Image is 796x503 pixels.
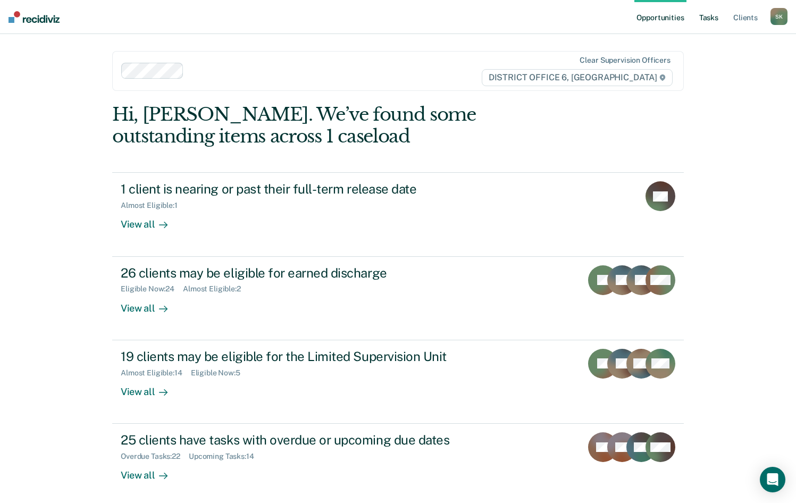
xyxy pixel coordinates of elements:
div: Almost Eligible : 2 [183,284,249,294]
div: 19 clients may be eligible for the Limited Supervision Unit [121,349,494,364]
div: View all [121,210,180,231]
div: Eligible Now : 24 [121,284,183,294]
div: S K [770,8,787,25]
div: Open Intercom Messenger [760,467,785,492]
div: View all [121,294,180,314]
div: Almost Eligible : 1 [121,201,186,210]
div: 26 clients may be eligible for earned discharge [121,265,494,281]
div: Eligible Now : 5 [191,368,249,378]
div: Overdue Tasks : 22 [121,452,189,461]
img: Recidiviz [9,11,60,23]
div: 25 clients have tasks with overdue or upcoming due dates [121,432,494,448]
a: 1 client is nearing or past their full-term release dateAlmost Eligible:1View all [112,172,684,256]
button: SK [770,8,787,25]
a: 26 clients may be eligible for earned dischargeEligible Now:24Almost Eligible:2View all [112,257,684,340]
span: DISTRICT OFFICE 6, [GEOGRAPHIC_DATA] [482,69,673,86]
div: View all [121,377,180,398]
a: 19 clients may be eligible for the Limited Supervision UnitAlmost Eligible:14Eligible Now:5View all [112,340,684,424]
div: Clear supervision officers [580,56,670,65]
div: View all [121,461,180,482]
div: 1 client is nearing or past their full-term release date [121,181,494,197]
div: Upcoming Tasks : 14 [189,452,263,461]
div: Almost Eligible : 14 [121,368,191,378]
div: Hi, [PERSON_NAME]. We’ve found some outstanding items across 1 caseload [112,104,569,147]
